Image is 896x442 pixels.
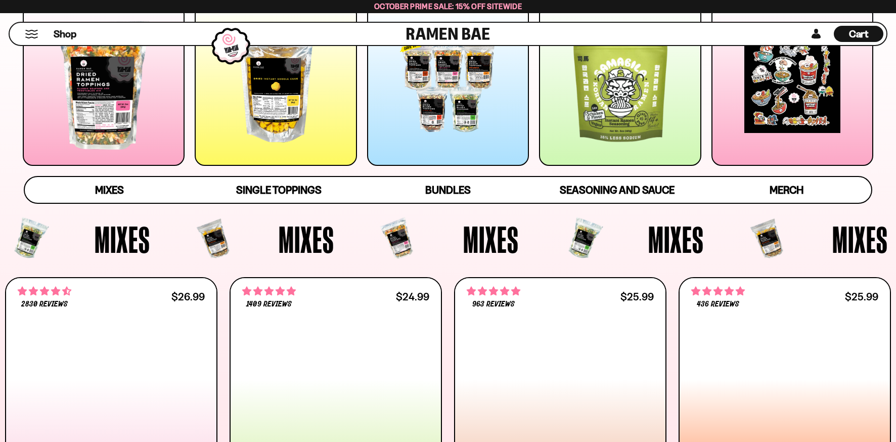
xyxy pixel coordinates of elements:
[834,23,883,45] div: Cart
[171,292,205,301] div: $26.99
[236,184,322,196] span: Single Toppings
[374,2,522,11] span: October Prime Sale: 15% off Sitewide
[648,220,704,258] span: Mixes
[194,177,364,203] a: Single Toppings
[396,292,429,301] div: $24.99
[463,220,519,258] span: Mixes
[246,300,291,308] span: 1409 reviews
[702,177,871,203] a: Merch
[279,220,334,258] span: Mixes
[95,220,150,258] span: Mixes
[467,285,520,298] span: 4.75 stars
[849,28,869,40] span: Cart
[54,27,76,41] span: Shop
[697,300,739,308] span: 436 reviews
[560,184,675,196] span: Seasoning and Sauce
[364,177,533,203] a: Bundles
[25,30,38,38] button: Mobile Menu Trigger
[472,300,515,308] span: 963 reviews
[242,285,296,298] span: 4.76 stars
[18,285,71,298] span: 4.68 stars
[770,184,803,196] span: Merch
[691,285,745,298] span: 4.76 stars
[845,292,878,301] div: $25.99
[95,184,124,196] span: Mixes
[532,177,702,203] a: Seasoning and Sauce
[832,220,888,258] span: Mixes
[54,26,76,42] a: Shop
[21,300,68,308] span: 2830 reviews
[425,184,471,196] span: Bundles
[25,177,194,203] a: Mixes
[620,292,654,301] div: $25.99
